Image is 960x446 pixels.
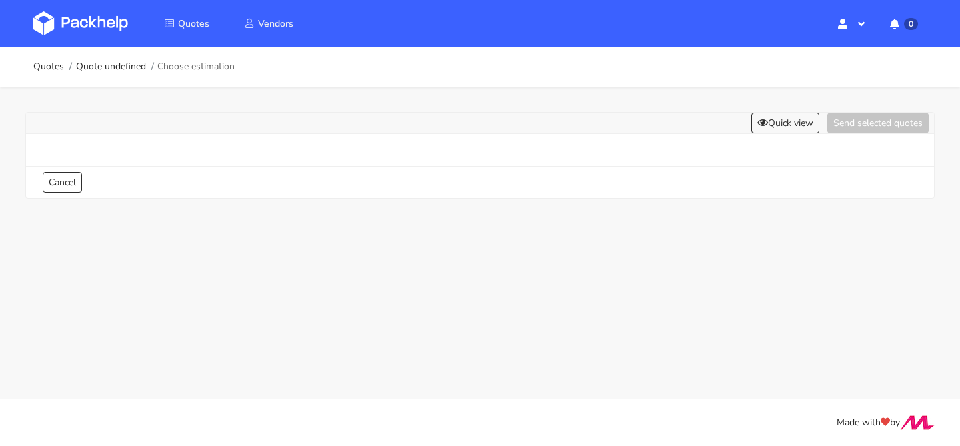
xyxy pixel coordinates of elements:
[827,113,929,133] button: Send selected quotes
[33,11,128,35] img: Dashboard
[178,17,209,30] span: Quotes
[900,415,935,430] img: Move Closer
[258,17,293,30] span: Vendors
[16,415,944,431] div: Made with by
[879,11,927,35] button: 0
[43,172,82,193] a: Cancel
[76,61,146,72] a: Quote undefined
[751,113,819,133] button: Quick view
[904,18,918,30] span: 0
[33,61,64,72] a: Quotes
[228,11,309,35] a: Vendors
[157,61,235,72] span: Choose estimation
[33,53,235,80] nav: breadcrumb
[148,11,225,35] a: Quotes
